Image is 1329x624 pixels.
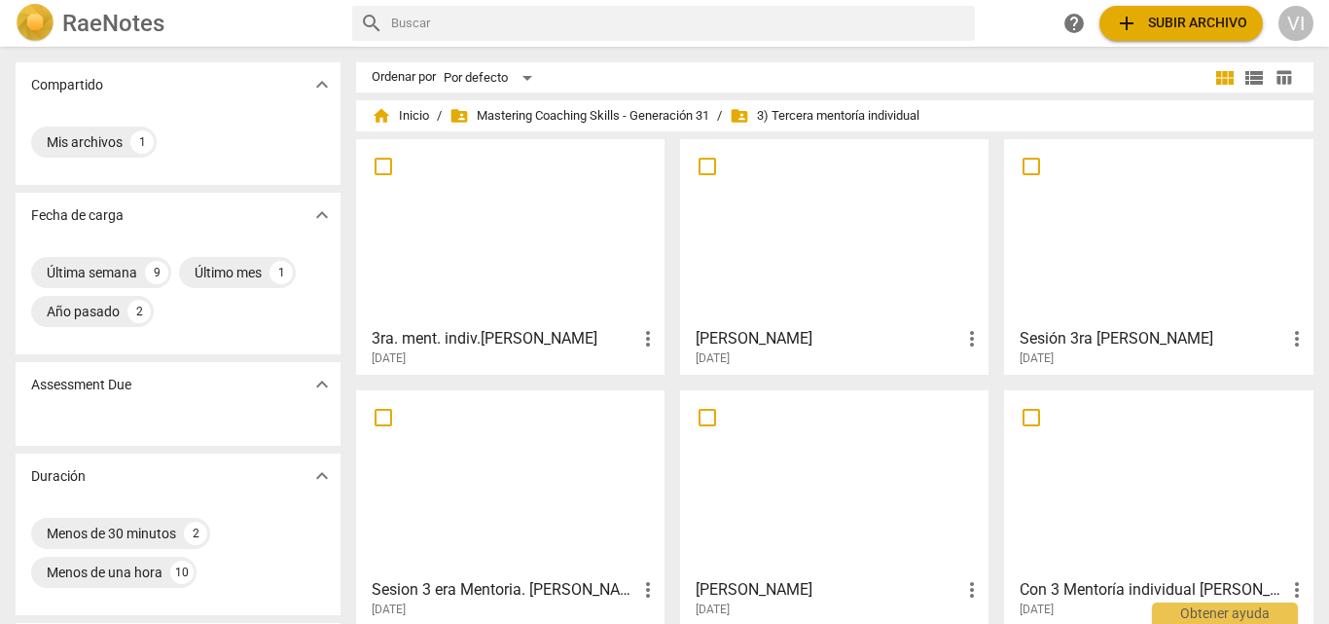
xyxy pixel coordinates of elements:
a: Sesion 3 era Mentoria. [PERSON_NAME][DATE] [363,397,658,617]
a: Obtener ayuda [1057,6,1092,41]
span: Inicio [372,106,429,126]
button: Mostrar más [307,461,337,491]
span: [DATE] [372,350,406,367]
a: LogoRaeNotes [16,4,337,43]
h2: RaeNotes [62,10,164,37]
span: more_vert [1285,327,1309,350]
a: Sesión 3ra [PERSON_NAME][DATE] [1011,146,1306,366]
p: Assessment Due [31,375,131,395]
img: Logo [16,4,54,43]
input: Buscar [391,8,968,39]
span: home [372,106,391,126]
a: Con 3 Mentoría individual [PERSON_NAME][DATE] [1011,397,1306,617]
p: Fecha de carga [31,205,124,226]
span: folder_shared [730,106,749,126]
button: Tabla [1269,63,1298,92]
div: 1 [130,130,154,154]
span: view_list [1242,66,1266,90]
span: more_vert [960,578,984,602]
span: table_chart [1275,68,1293,87]
button: VI [1278,6,1313,41]
div: 2 [184,522,207,545]
div: Menos de 30 minutos [47,524,176,543]
span: more_vert [960,327,984,350]
span: add [1115,12,1138,35]
span: expand_more [310,73,334,96]
span: / [437,109,442,124]
h3: Sesion 3 era Mentoria. Maria Mercedes [372,578,636,602]
span: [DATE] [696,602,730,618]
span: expand_more [310,373,334,396]
div: Último mes [195,263,262,282]
span: [DATE] [1020,350,1054,367]
span: folder_shared [449,106,469,126]
p: Duración [31,466,86,487]
span: help [1062,12,1086,35]
button: Mostrar más [307,370,337,399]
h3: Sofi Pinasco [696,327,960,350]
div: Mis archivos [47,132,123,152]
a: [PERSON_NAME][DATE] [687,146,982,366]
span: view_module [1213,66,1237,90]
span: more_vert [1285,578,1309,602]
div: 2 [127,300,151,323]
span: [DATE] [1020,602,1054,618]
div: Última semana [47,263,137,282]
h3: 3ra. ment. indiv.Milagros-Arturo [372,327,636,350]
span: more_vert [636,578,660,602]
span: Mastering Coaching Skills - Generación 31 [449,106,709,126]
div: 10 [170,561,194,584]
span: [DATE] [696,350,730,367]
span: expand_more [310,464,334,488]
button: Lista [1239,63,1269,92]
div: Menos de una hora [47,563,162,582]
div: Por defecto [444,62,539,93]
div: 9 [145,261,168,284]
span: [DATE] [372,602,406,618]
button: Mostrar más [307,70,337,99]
span: expand_more [310,203,334,227]
div: Obtener ayuda [1152,603,1298,624]
span: more_vert [636,327,660,350]
span: Subir archivo [1115,12,1247,35]
a: [PERSON_NAME][DATE] [687,397,982,617]
div: Ordenar por [372,70,436,85]
span: search [360,12,383,35]
button: Subir [1099,6,1263,41]
h3: Isabel [696,578,960,602]
a: 3ra. ment. indiv.[PERSON_NAME][DATE] [363,146,658,366]
button: Mostrar más [307,201,337,230]
span: / [717,109,722,124]
p: Compartido [31,75,103,95]
span: 3) Tercera mentoría individual [730,106,919,126]
button: Cuadrícula [1210,63,1239,92]
h3: Con 3 Mentoría individual Iva Carabetta [1020,578,1284,602]
div: Año pasado [47,302,120,321]
h3: Sesión 3ra mentoría Hoty [1020,327,1284,350]
div: 1 [269,261,293,284]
